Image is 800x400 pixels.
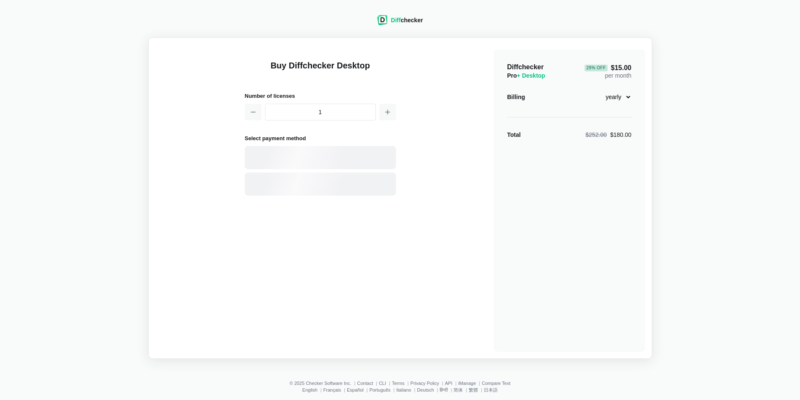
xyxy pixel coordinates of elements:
[391,16,423,24] div: checker
[440,387,448,392] a: हिन्दी
[585,65,607,71] div: 29 % Off
[484,387,498,392] a: 日本語
[245,92,396,100] h2: Number of licenses
[392,381,404,386] a: Terms
[585,131,607,138] span: $252.00
[377,15,388,25] img: Diffchecker logo
[517,72,545,79] span: + Desktop
[469,387,478,392] a: 繁體
[245,60,396,81] h1: Buy Diffchecker Desktop
[379,381,386,386] a: CLI
[458,381,476,386] a: iManage
[585,63,631,80] div: per month
[454,387,463,392] a: 简体
[377,20,423,26] a: Diffchecker logoDiffchecker
[396,387,411,392] a: Italiano
[245,134,396,143] h2: Select payment method
[417,387,434,392] a: Deutsch
[370,387,391,392] a: Português
[585,131,631,139] div: $180.00
[357,381,373,386] a: Contact
[347,387,364,392] a: Español
[302,387,317,392] a: English
[445,381,452,386] a: API
[289,381,357,386] li: © 2025 Checker Software Inc.
[507,131,521,138] strong: Total
[507,72,546,79] span: Pro
[410,381,439,386] a: Privacy Policy
[507,93,525,101] div: Billing
[585,65,631,71] span: $15.00
[265,104,376,120] input: 1
[323,387,341,392] a: Français
[482,381,510,386] a: Compare Text
[391,17,401,24] span: Diff
[507,63,544,71] span: Diffchecker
